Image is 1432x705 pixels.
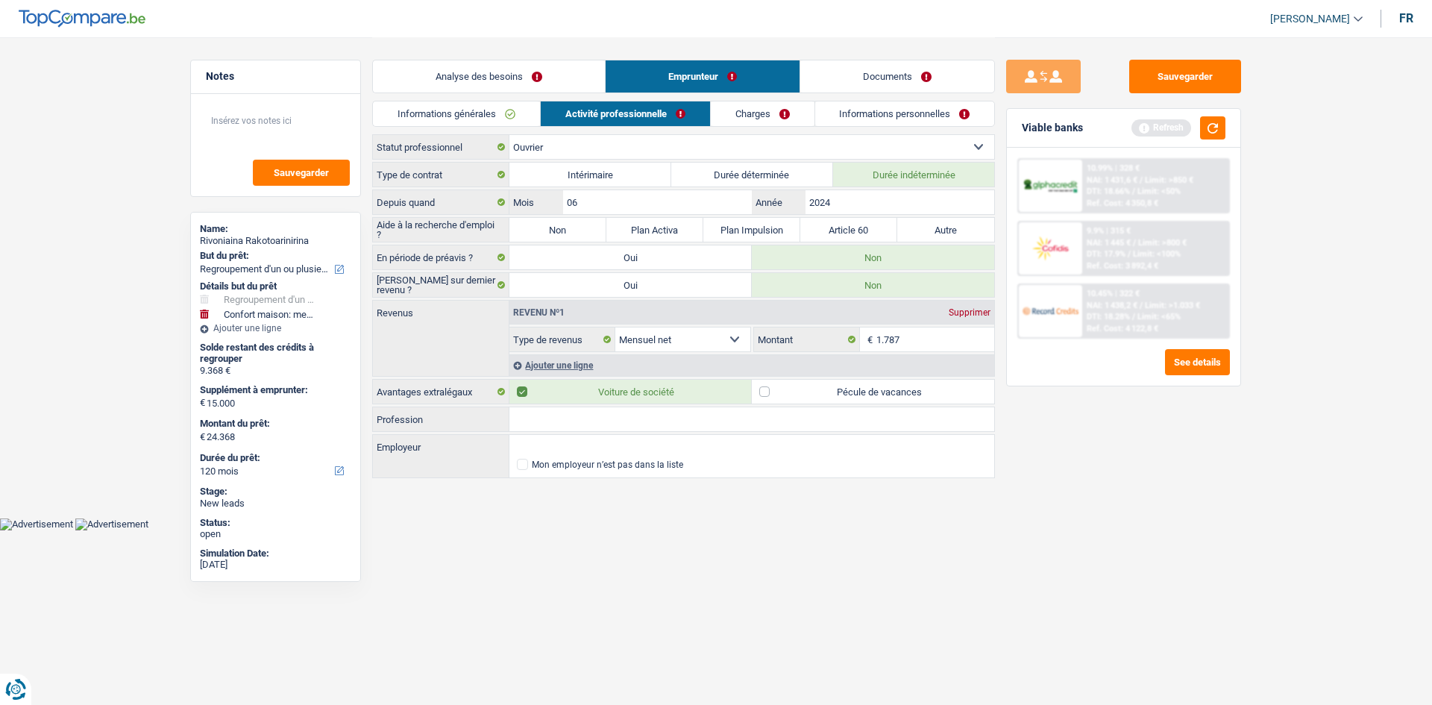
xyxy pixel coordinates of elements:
label: [PERSON_NAME] sur dernier revenu ? [373,273,509,297]
button: Sauvegarder [253,160,350,186]
label: Supplément à emprunter: [200,384,348,396]
span: € [200,397,205,409]
label: Avantages extralégaux [373,380,509,404]
label: Depuis quand [373,190,509,214]
div: Rivoniaina Rakotoarinirina [200,235,351,247]
img: Advertisement [75,518,148,530]
span: DTI: 17.9% [1087,249,1125,259]
span: Sauvegarder [274,168,329,178]
label: Année [752,190,805,214]
button: See details [1165,349,1230,375]
label: Statut professionnel [373,135,509,159]
label: Durée déterminée [671,163,833,187]
span: / [1128,249,1131,259]
span: DTI: 18.66% [1087,187,1130,196]
div: Ref. Cost: 4 350,8 € [1087,198,1158,208]
div: Ref. Cost: 4 122,8 € [1087,324,1158,333]
div: open [200,528,351,540]
label: Montant du prêt: [200,418,348,430]
a: Charges [711,101,814,126]
div: 9.9% | 315 € [1087,226,1131,236]
input: Cherchez votre employeur [509,435,994,459]
div: Stage: [200,486,351,498]
input: MM [563,190,752,214]
div: Simulation Date: [200,548,351,560]
img: AlphaCredit [1023,178,1078,195]
label: Voiture de société [509,380,752,404]
span: DTI: 18.28% [1087,312,1130,322]
label: Intérimaire [509,163,671,187]
label: Durée indéterminée [833,163,995,187]
a: Emprunteur [606,60,800,93]
span: / [1140,175,1143,185]
div: 10.99% | 328 € [1087,163,1140,173]
label: En période de préavis ? [373,245,509,269]
a: Activité professionnelle [541,101,710,126]
label: Employeur [373,435,509,459]
label: Revenus [373,301,509,318]
div: Revenu nº1 [509,308,568,317]
span: NAI: 1 438,2 € [1087,301,1137,310]
label: Durée du prêt: [200,452,348,464]
label: Article 60 [800,218,897,242]
span: Limit: <100% [1133,249,1181,259]
span: [PERSON_NAME] [1270,13,1350,25]
div: Ajouter une ligne [509,354,994,376]
span: NAI: 1 431,6 € [1087,175,1137,185]
a: Analyse des besoins [373,60,605,93]
img: Cofidis [1023,234,1078,262]
span: / [1132,312,1135,322]
label: But du prêt: [200,250,348,262]
label: Non [752,273,994,297]
label: Pécule de vacances [752,380,994,404]
div: Mon employeur n’est pas dans la liste [532,460,683,469]
span: Limit: >850 € [1145,175,1193,185]
a: Documents [800,60,994,93]
span: / [1133,238,1136,248]
span: Limit: <50% [1137,187,1181,196]
img: TopCompare Logo [19,10,145,28]
span: / [1132,187,1135,196]
a: Informations personnelles [815,101,995,126]
div: 9.368 € [200,365,351,377]
h5: Notes [206,70,345,83]
label: Profession [373,407,509,431]
div: New leads [200,498,351,510]
div: fr [1399,11,1413,25]
span: Limit: >800 € [1138,238,1187,248]
div: Refresh [1131,119,1191,136]
div: Ref. Cost: 3 892,4 € [1087,261,1158,271]
a: Informations générales [373,101,540,126]
div: Ajouter une ligne [200,323,351,333]
div: Détails but du prêt [200,281,351,292]
div: 10.45% | 322 € [1087,289,1140,298]
span: € [860,328,876,351]
div: Solde restant des crédits à regrouper [200,342,351,365]
label: Type de contrat [373,163,509,187]
label: Aide à la recherche d'emploi ? [373,218,509,242]
img: Record Credits [1023,297,1078,325]
div: Supprimer [945,308,994,317]
a: [PERSON_NAME] [1258,7,1363,31]
label: Non [752,245,994,269]
label: Plan Activa [606,218,703,242]
div: Status: [200,517,351,529]
div: Name: [200,223,351,235]
label: Non [509,218,606,242]
button: Sauvegarder [1129,60,1241,93]
span: / [1140,301,1143,310]
span: Limit: >1.033 € [1145,301,1200,310]
input: AAAA [805,190,994,214]
div: Viable banks [1022,122,1083,134]
div: [DATE] [200,559,351,571]
span: NAI: 1 445 € [1087,238,1131,248]
label: Montant [754,328,860,351]
label: Mois [509,190,562,214]
label: Plan Impulsion [703,218,800,242]
label: Oui [509,273,752,297]
span: Limit: <65% [1137,312,1181,322]
span: € [200,431,205,443]
label: Type de revenus [509,328,615,351]
label: Autre [897,218,994,242]
label: Oui [509,245,752,269]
